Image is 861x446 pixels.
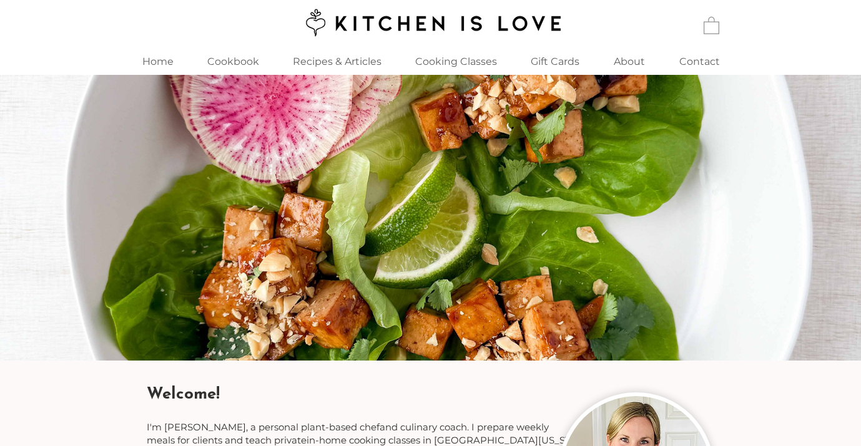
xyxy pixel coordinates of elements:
p: Contact [673,48,726,75]
a: Contact [662,48,737,75]
span: I'm [PERSON_NAME], a personal plant-based chef [147,421,380,433]
p: Cookbook [201,48,265,75]
p: Home [136,48,180,75]
span: and culinary coach. I prepare weekly [380,421,549,433]
span: Welcome! [147,386,220,403]
a: Recipes & Articles [276,48,399,75]
span: in-home cooking classes in [GEOGRAPHIC_DATA][US_STATE]. [307,434,593,446]
p: Recipes & Articles [287,48,388,75]
span: meals for clients and teach private [147,434,307,446]
p: Cooking Classes [409,48,503,75]
a: Home [125,48,191,75]
a: Gift Cards [514,48,597,75]
p: Gift Cards [524,48,586,75]
nav: Site [125,48,737,75]
a: Cookbook [191,48,276,75]
div: Cooking Classes [399,48,514,75]
a: About [597,48,662,75]
img: Kitchen is Love logo [297,7,564,38]
p: About [608,48,651,75]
